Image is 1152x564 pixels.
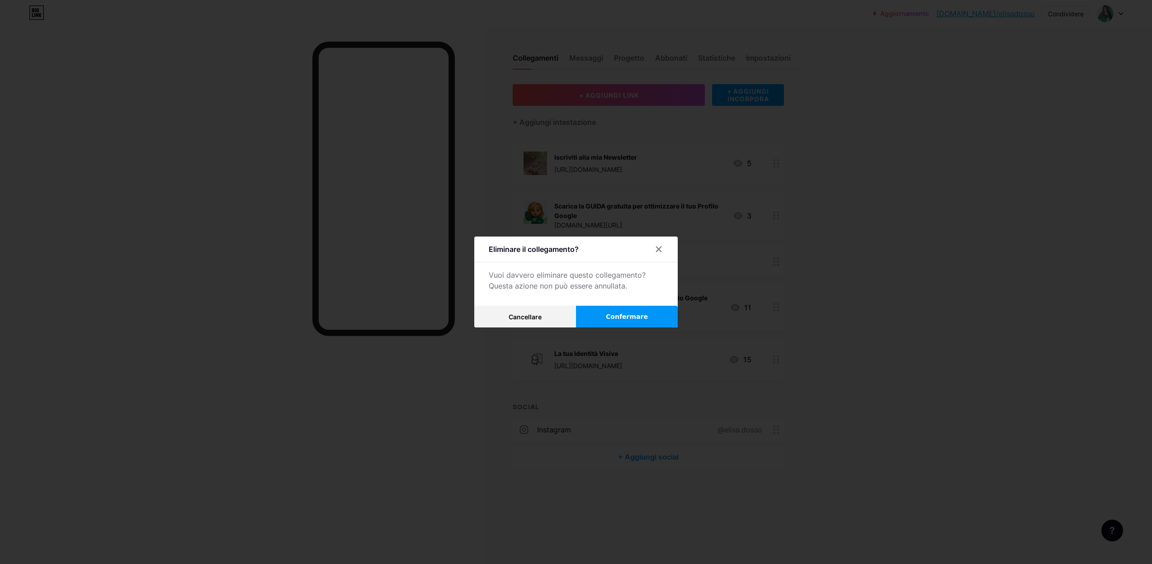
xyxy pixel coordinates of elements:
font: Vuoi davvero eliminare questo collegamento? Questa azione non può essere annullata. [489,270,646,290]
button: Cancellare [474,306,576,327]
font: Cancellare [509,313,542,321]
font: Eliminare il collegamento? [489,245,579,254]
button: Confermare [576,306,678,327]
font: Confermare [606,313,648,320]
